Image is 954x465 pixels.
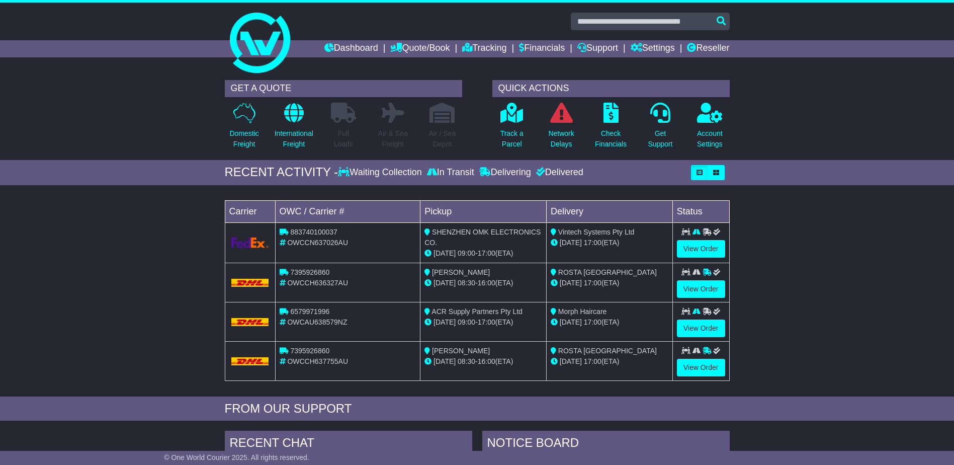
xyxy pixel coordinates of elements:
p: Check Financials [595,128,627,149]
span: [DATE] [433,357,456,365]
span: ROSTA [GEOGRAPHIC_DATA] [558,268,657,276]
div: (ETA) [551,238,668,248]
div: (ETA) [551,356,668,367]
td: Carrier [225,200,275,222]
div: FROM OUR SUPPORT [225,402,730,416]
span: Vintech Systems Pty Ltd [558,228,634,236]
a: Quote/Book [390,40,450,57]
div: - (ETA) [424,248,542,259]
td: Delivery [546,200,672,222]
span: 17:00 [584,239,601,247]
span: 08:30 [458,357,475,365]
div: RECENT CHAT [225,431,472,458]
span: 17:00 [584,318,601,326]
span: Morph Haircare [558,307,606,316]
span: 17:00 [478,318,495,326]
div: QUICK ACTIONS [492,80,730,97]
a: AccountSettings [697,102,723,155]
span: 17:00 [478,249,495,257]
span: [DATE] [560,357,582,365]
span: [DATE] [560,279,582,287]
span: SHENZHEN OMK ELECTRONICS CO. [424,228,541,247]
span: 6579971996 [290,307,329,316]
span: 08:30 [458,279,475,287]
img: DHL.png [231,318,269,326]
span: 16:00 [478,279,495,287]
a: InternationalFreight [274,102,314,155]
p: Track a Parcel [500,128,524,149]
div: Delivering [477,167,534,178]
div: NOTICE BOARD [482,431,730,458]
a: View Order [677,240,725,258]
span: [DATE] [560,239,582,247]
img: DHL.png [231,279,269,287]
span: 16:00 [478,357,495,365]
div: - (ETA) [424,278,542,288]
span: 09:00 [458,318,475,326]
span: OWCCH637755AU [287,357,348,365]
p: Full Loads [331,128,356,149]
td: OWC / Carrier # [275,200,420,222]
span: [DATE] [433,249,456,257]
span: [DATE] [433,279,456,287]
a: NetworkDelays [548,102,574,155]
a: Dashboard [324,40,378,57]
div: RECENT ACTIVITY - [225,165,338,180]
td: Pickup [420,200,547,222]
a: View Order [677,359,725,376]
span: 17:00 [584,357,601,365]
p: International Freight [275,128,313,149]
span: 7395926860 [290,268,329,276]
div: In Transit [424,167,477,178]
span: [DATE] [560,318,582,326]
span: © One World Courier 2025. All rights reserved. [164,453,309,461]
a: Track aParcel [500,102,524,155]
a: CheckFinancials [594,102,627,155]
p: Get Support [648,128,672,149]
a: Support [577,40,618,57]
a: View Order [677,320,725,337]
div: - (ETA) [424,356,542,367]
span: [PERSON_NAME] [432,347,490,355]
span: OWCAU638579NZ [287,318,347,326]
span: OWCCN637026AU [287,239,348,247]
p: Network Delays [548,128,574,149]
img: DHL.png [231,357,269,365]
a: Tracking [462,40,506,57]
span: 7395926860 [290,347,329,355]
td: Status [672,200,729,222]
a: View Order [677,280,725,298]
a: Financials [519,40,565,57]
div: GET A QUOTE [225,80,462,97]
div: - (ETA) [424,317,542,328]
div: (ETA) [551,278,668,288]
p: Air & Sea Freight [378,128,408,149]
div: (ETA) [551,317,668,328]
span: 09:00 [458,249,475,257]
p: Air / Sea Depot [429,128,456,149]
p: Domestic Freight [229,128,258,149]
span: ROSTA [GEOGRAPHIC_DATA] [558,347,657,355]
span: [DATE] [433,318,456,326]
a: Reseller [687,40,729,57]
span: 17:00 [584,279,601,287]
div: Delivered [534,167,583,178]
span: [PERSON_NAME] [432,268,490,276]
a: GetSupport [647,102,673,155]
span: ACR Supply Partners Pty Ltd [431,307,523,316]
div: Waiting Collection [338,167,424,178]
img: GetCarrierServiceLogo [231,238,269,248]
p: Account Settings [697,128,723,149]
span: OWCCH636327AU [287,279,348,287]
span: 883740100037 [290,228,337,236]
a: Settings [631,40,675,57]
a: DomesticFreight [229,102,259,155]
